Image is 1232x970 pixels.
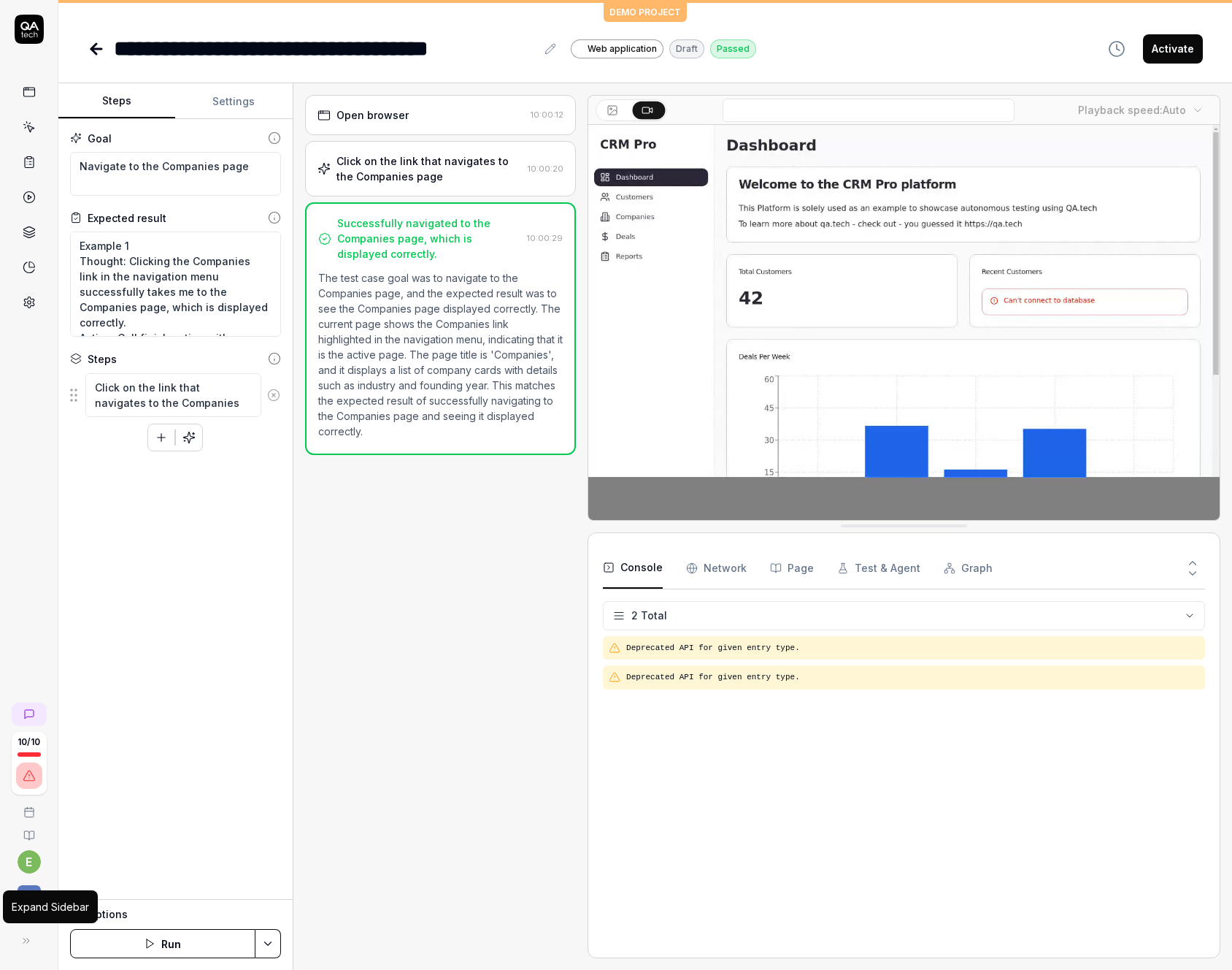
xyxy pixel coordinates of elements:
div: Passed [710,39,756,58]
pre: Deprecated API for given entry type. [626,671,1199,684]
div: Steps [88,351,117,367]
time: 10:00:29 [527,233,563,243]
div: Goal [88,131,112,146]
time: 10:00:12 [531,110,563,120]
button: Test & Agent [837,548,920,589]
div: Draft [669,39,704,58]
button: View version history [1099,34,1134,64]
button: Run [70,929,255,958]
a: Web application [571,39,663,58]
p: The test case goal was to navigate to the Companies page, and the expected result was to see the ... [318,270,563,439]
button: Activate [1143,34,1203,64]
span: 10 / 10 [18,738,40,746]
div: Suggestions [70,373,281,418]
button: Options [70,906,281,923]
div: Playback speed: [1078,102,1186,118]
time: 10:00:20 [528,164,563,174]
button: Settings [175,84,292,119]
button: Graph [944,548,993,589]
button: Network [686,548,747,589]
div: Open browser [336,107,409,123]
button: e [18,850,41,874]
div: Successfully navigated to the Companies page, which is displayed correctly. [337,215,522,261]
button: Remove step [261,381,286,410]
div: Click on the link that navigates to the Companies page [336,153,523,184]
div: Expected result [88,210,166,226]
button: Steps [58,84,175,119]
div: Expand Sidebar [12,899,89,914]
span: b [18,885,41,909]
pre: Deprecated API for given entry type. [626,642,1199,654]
span: Web application [588,42,657,56]
button: Page [770,548,814,589]
div: Options [88,906,281,923]
button: Console [603,548,663,589]
a: Book a call with us [6,795,52,818]
a: Documentation [6,818,52,841]
button: b [6,874,52,912]
a: New conversation [12,703,47,726]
